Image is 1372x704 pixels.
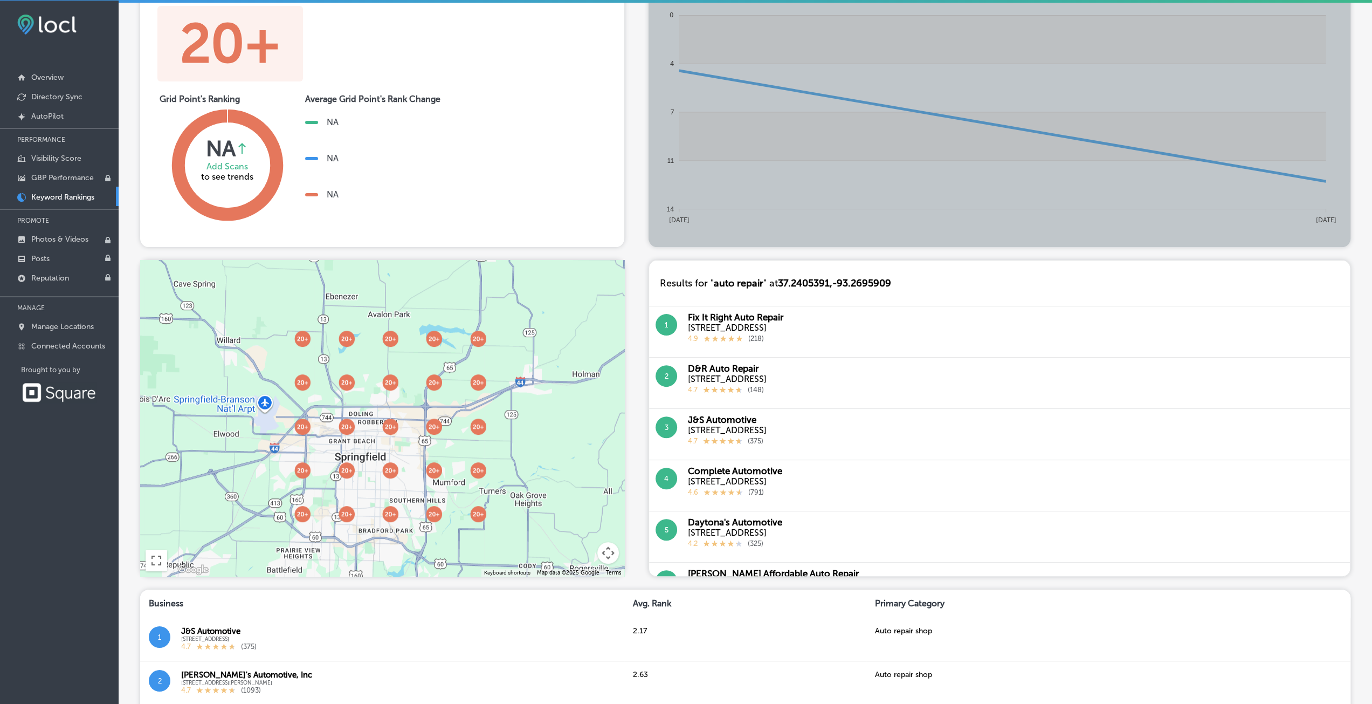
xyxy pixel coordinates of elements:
button: Toggle fullscreen view [146,550,167,571]
p: ( 791 ) [748,488,764,498]
button: Keyboard shortcuts [484,569,530,577]
div: Auto repair shop [866,617,1350,661]
span: auto repair [714,277,763,289]
div: to see trends [197,161,257,182]
div: [STREET_ADDRESS] [181,636,257,643]
div: J&S Automotive [688,414,767,425]
p: Brought to you by [21,366,119,374]
div: [STREET_ADDRESS] [688,425,767,435]
div: 20+ [180,11,281,76]
div: 4.9 Stars [704,333,743,344]
p: 4.7 [181,686,191,696]
div: [STREET_ADDRESS] [688,528,782,538]
div: [PERSON_NAME]'s Automotive, Inc [181,670,312,680]
div: Primary Category [866,590,1350,617]
div: [STREET_ADDRESS] [688,374,767,384]
p: ( 1093 ) [241,686,261,696]
p: 4.2 [688,539,698,549]
p: Visibility Score [31,154,81,163]
div: Grid Point's Ranking [160,94,294,104]
button: 1 [656,314,677,336]
button: 2 [656,365,677,387]
div: 4.7 Stars [703,384,742,395]
div: Add Scans [197,161,257,172]
div: 4.7 Stars [196,643,236,652]
p: Overview [31,73,64,82]
p: 4.7 [181,643,191,652]
div: [STREET_ADDRESS] [688,323,783,333]
p: ( 375 ) [748,437,763,447]
p: Photos & Videos [31,235,88,244]
p: ( 375 ) [241,643,257,652]
img: fda3e92497d09a02dc62c9cd864e3231.png [17,15,77,35]
div: Business [140,590,624,617]
div: Daytona's Automotive [688,517,782,528]
div: 4.7 Stars [196,686,236,696]
p: ( 218 ) [748,334,764,344]
div: 4.7 Stars [703,435,742,447]
div: Fix It Right Auto Repair [688,312,783,323]
p: Directory Sync [31,92,82,101]
button: 5 [656,519,677,541]
p: 4.7 [688,386,698,395]
p: ( 148 ) [748,386,764,395]
img: Square [21,382,96,402]
button: 1 [149,626,170,648]
div: NA [327,117,339,127]
p: Posts [31,254,50,263]
p: 4.7 [688,437,698,447]
p: AutoPilot [31,112,64,121]
div: Complete Automotive [688,466,782,476]
button: 4 [656,468,677,489]
p: Keyword Rankings [31,193,94,202]
div: Avg. Rank [624,590,866,617]
div: 4.6 Stars [704,487,743,498]
div: NA [327,153,339,163]
p: ( 325 ) [748,539,763,549]
button: 2 [149,670,170,692]
a: Open this area in Google Maps (opens a new window) [175,563,211,577]
div: [STREET_ADDRESS] [688,476,782,487]
p: 4.6 [688,488,698,498]
span: Map data ©2025 Google [537,570,599,576]
div: 2.17 [624,617,866,661]
div: D&R Auto Repair [688,363,767,374]
div: NA [206,135,236,161]
p: Manage Locations [31,322,94,331]
a: Terms (opens in new tab) [606,570,621,576]
div: [STREET_ADDRESS][PERSON_NAME] [181,680,312,686]
p: Reputation [31,274,69,283]
button: 6 [656,570,677,592]
div: NA [327,189,339,200]
p: GBP Performance [31,173,94,182]
div: J&S Automotive [181,626,257,636]
div: Results for " " at [649,261,902,306]
img: Google [175,563,211,577]
button: Map camera controls [597,542,619,564]
div: 4.2 Stars [703,538,742,549]
span: 37.2405391 , -93.2695909 [778,277,891,289]
p: Connected Accounts [31,341,105,351]
div: [PERSON_NAME] Affordable Auto Repair [688,568,859,579]
p: 4.9 [688,334,698,344]
div: Average Grid Point's Rank Change [305,94,440,104]
button: 3 [656,416,677,438]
